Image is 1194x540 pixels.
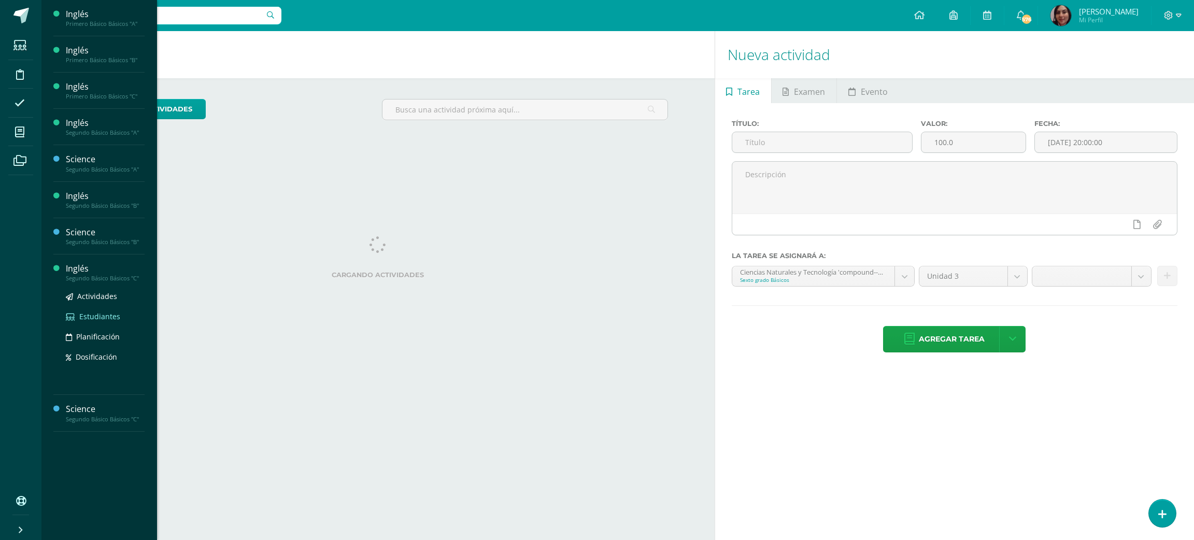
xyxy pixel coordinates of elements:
label: Cargando actividades [88,271,668,279]
a: InglésPrimero Básico Básicos "A" [66,8,145,27]
a: ScienceSegundo Básico Básicos "A" [66,153,145,173]
a: Unidad 3 [919,266,1027,286]
div: Primero Básico Básicos "B" [66,56,145,64]
label: Fecha: [1034,120,1177,127]
span: Unidad 3 [927,266,999,286]
img: 3843fb34685ba28fd29906e75e029183.png [1050,5,1071,26]
div: Inglés [66,263,145,275]
div: Science [66,403,145,415]
a: Ciencias Naturales y Tecnología 'compound--Ciencias Naturales y Tecnología'Sexto grado Básicos [732,266,915,286]
span: [PERSON_NAME] [1079,6,1139,17]
a: ScienceSegundo Básico Básicos "B" [66,226,145,246]
span: Estudiantes [79,311,120,321]
span: Planificación [76,332,120,342]
div: Inglés [66,45,145,56]
h1: Nueva actividad [728,31,1182,78]
label: Valor: [921,120,1026,127]
div: Primero Básico Básicos "A" [66,20,145,27]
div: Segundo Básico Básicos "B" [66,202,145,209]
a: Dosificación [66,351,145,363]
a: InglésSegundo Básico Básicos "C" [66,263,145,282]
input: Busca un usuario... [48,7,281,24]
a: Evento [837,78,899,103]
a: InglésPrimero Básico Básicos "B" [66,45,145,64]
label: La tarea se asignará a: [732,252,1177,260]
a: Estudiantes [66,310,145,322]
span: Mi Perfil [1079,16,1139,24]
a: Planificación [66,331,145,343]
a: Examen [772,78,836,103]
a: InglésSegundo Básico Básicos "B" [66,190,145,209]
a: ScienceSegundo Básico Básicos "C" [66,403,145,422]
input: Fecha de entrega [1035,132,1177,152]
h1: Actividades [54,31,702,78]
div: Science [66,153,145,165]
span: Dosificación [76,352,117,362]
div: Segundo Básico Básicos "B" [66,238,145,246]
a: Actividades [66,290,145,302]
span: Examen [794,79,825,104]
span: Evento [861,79,888,104]
input: Busca una actividad próxima aquí... [382,100,667,120]
label: Título: [732,120,913,127]
a: InglésPrimero Básico Básicos "C" [66,81,145,100]
div: Science [66,226,145,238]
div: Segundo Básico Básicos "C" [66,416,145,423]
input: Puntos máximos [921,132,1026,152]
span: 576 [1021,13,1032,25]
div: Segundo Básico Básicos "A" [66,166,145,173]
div: Primero Básico Básicos "C" [66,93,145,100]
div: Inglés [66,117,145,129]
div: Inglés [66,8,145,20]
div: Sexto grado Básicos [740,276,887,283]
div: Segundo Básico Básicos "C" [66,275,145,282]
span: Actividades [77,291,117,301]
a: Tarea [715,78,771,103]
div: Ciencias Naturales y Tecnología 'compound--Ciencias Naturales y Tecnología' [740,266,887,276]
div: Inglés [66,81,145,93]
span: Tarea [737,79,760,104]
div: Inglés [66,190,145,202]
input: Título [732,132,912,152]
span: Agregar tarea [919,326,985,352]
a: InglésSegundo Básico Básicos "A" [66,117,145,136]
div: Segundo Básico Básicos "A" [66,129,145,136]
